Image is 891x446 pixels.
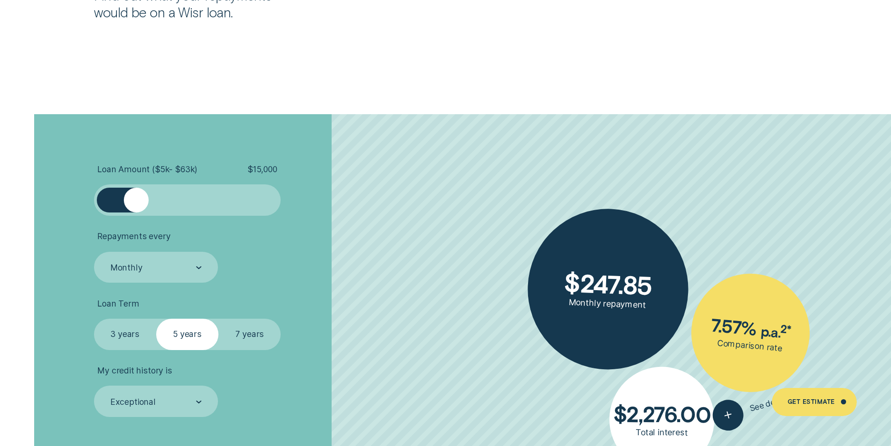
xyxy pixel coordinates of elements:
[110,263,143,273] div: Monthly
[247,164,277,175] span: $ 15,000
[97,231,170,241] span: Repayments every
[94,319,156,350] label: 3 years
[110,397,156,407] div: Exceptional
[709,383,794,434] button: See details
[772,388,856,416] a: Get Estimate
[218,319,281,350] label: 7 years
[97,164,197,175] span: Loan Amount ( $5k - $63k )
[97,366,172,376] span: My credit history is
[749,393,792,414] span: See details
[156,319,218,350] label: 5 years
[97,299,139,309] span: Loan Term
